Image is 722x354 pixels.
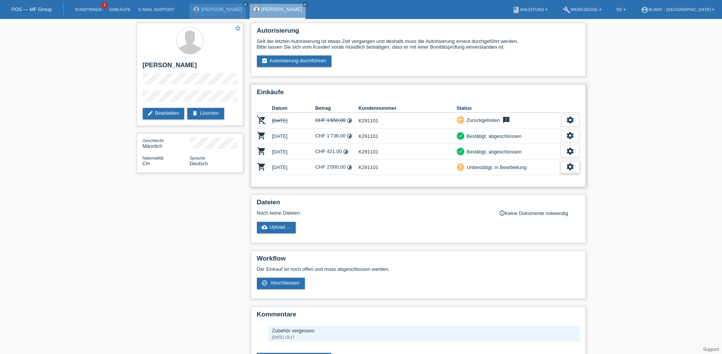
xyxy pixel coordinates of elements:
a: cloud_uploadUpload ... [257,222,296,233]
div: Noch keine Dateien [257,210,489,216]
td: [DATE] [272,160,316,175]
span: Abschliessen [270,280,300,286]
i: priority_high [458,164,463,169]
a: check_circle_outline Abschliessen [257,278,305,289]
a: bookAnleitung ▾ [508,7,551,12]
a: [PERSON_NAME] [261,6,302,12]
a: DE ▾ [613,7,630,12]
i: settings [566,116,574,124]
h2: Workflow [257,255,580,266]
i: cloud_upload [261,224,268,230]
span: Schweiz [143,161,150,166]
div: [DATE] 19:17 [272,335,576,340]
i: info_outline [499,210,505,216]
i: assignment_turned_in [261,58,268,64]
div: Unbestätigt, in Bearbeitung [465,163,527,171]
h2: Kommentare [257,311,580,322]
div: Zubehör vergessen [272,328,576,333]
i: close [244,3,247,6]
a: deleteLöschen [187,108,224,119]
h2: [PERSON_NAME] [143,62,237,73]
td: CHF 1'650.00 [315,113,359,128]
i: check [458,133,463,138]
td: [DATE] [272,128,316,144]
a: [PERSON_NAME] [201,6,242,12]
td: CHF 421.00 [315,144,359,160]
td: K291101 [359,128,457,144]
a: star_border [234,25,241,33]
div: Keine Dokumente notwendig [499,210,580,216]
a: close [303,2,308,7]
i: star_border [234,25,241,32]
th: Datum [272,104,316,113]
h2: Autorisierung [257,27,580,38]
i: edit [147,110,153,116]
td: [DATE] [272,144,316,160]
i: book [512,6,520,14]
i: POSP00019152 [257,115,266,125]
div: Zurückgetreten [464,116,500,124]
i: settings [566,147,574,155]
div: Seit der letzten Autorisierung ist etwas Zeit vergangen und deshalb muss die Autorisierung erneut... [257,38,580,50]
th: Betrag [315,104,359,113]
div: Bestätigt, abgeschlossen [464,148,522,156]
i: feedback [502,116,511,124]
a: POS — MF Group [11,6,52,12]
td: K291101 [359,113,457,128]
td: K291101 [359,144,457,160]
h2: Dateien [257,199,580,210]
div: Bestätigt, abgeschlossen [464,132,522,140]
i: Fixe Raten (36 Raten) [347,164,352,170]
i: Fixe Raten (24 Raten) [347,118,352,123]
span: 1 [102,2,108,8]
i: settings [566,131,574,140]
i: close [303,3,307,6]
i: Fixe Raten (24 Raten) [347,133,352,139]
p: Der Einkauf ist noch offen und muss abgeschlossen werden. [257,266,580,272]
td: CHF 1'736.00 [315,128,359,144]
th: Status [457,104,561,113]
a: Einkäufe [105,7,134,12]
a: Kund*innen [71,7,105,12]
i: check_circle_outline [261,280,268,286]
a: Support [703,347,719,352]
span: Geschlecht [143,138,164,143]
i: POSP00019155 [257,147,266,156]
span: Nationalität [143,156,164,160]
a: editBearbeiten [143,108,185,119]
th: Kundennummer [359,104,457,113]
i: account_circle [641,6,649,14]
i: check [458,149,463,154]
h2: Einkäufe [257,88,580,100]
a: account_circlem-way - [GEOGRAPHIC_DATA] ▾ [637,7,718,12]
span: Deutsch [190,161,208,166]
td: [DATE] [272,113,316,128]
i: settings [566,163,574,171]
span: Sprache [190,156,206,160]
a: assignment_turned_inAutorisierung durchführen [257,55,332,67]
a: buildWerkzeuge ▾ [559,7,605,12]
i: POSP00026640 [257,162,266,171]
a: E-Mail Support [135,7,178,12]
td: K291101 [359,160,457,175]
i: delete [192,110,198,116]
a: close [243,2,248,7]
i: Fixe Raten (24 Raten) [343,149,349,155]
i: build [563,6,571,14]
i: POSP00019153 [257,131,266,140]
i: undo [458,117,463,122]
td: CHF 2'000.00 [315,160,359,175]
div: Männlich [143,137,190,149]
